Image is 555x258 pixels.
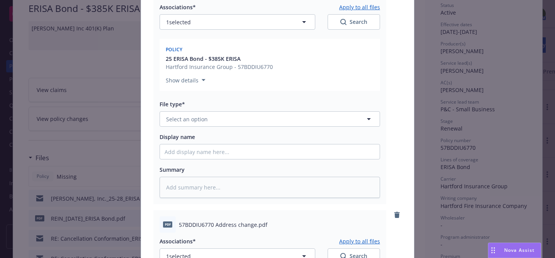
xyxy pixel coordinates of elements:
[504,247,535,253] span: Nova Assist
[179,221,267,229] span: 57BDDIU6770 Address change.pdf
[392,210,402,219] a: remove
[160,166,185,173] span: Summary
[488,243,498,258] div: Drag to move
[339,237,380,245] button: Apply to all files
[163,221,172,227] span: pdf
[488,243,541,258] button: Nova Assist
[160,238,196,245] span: Associations*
